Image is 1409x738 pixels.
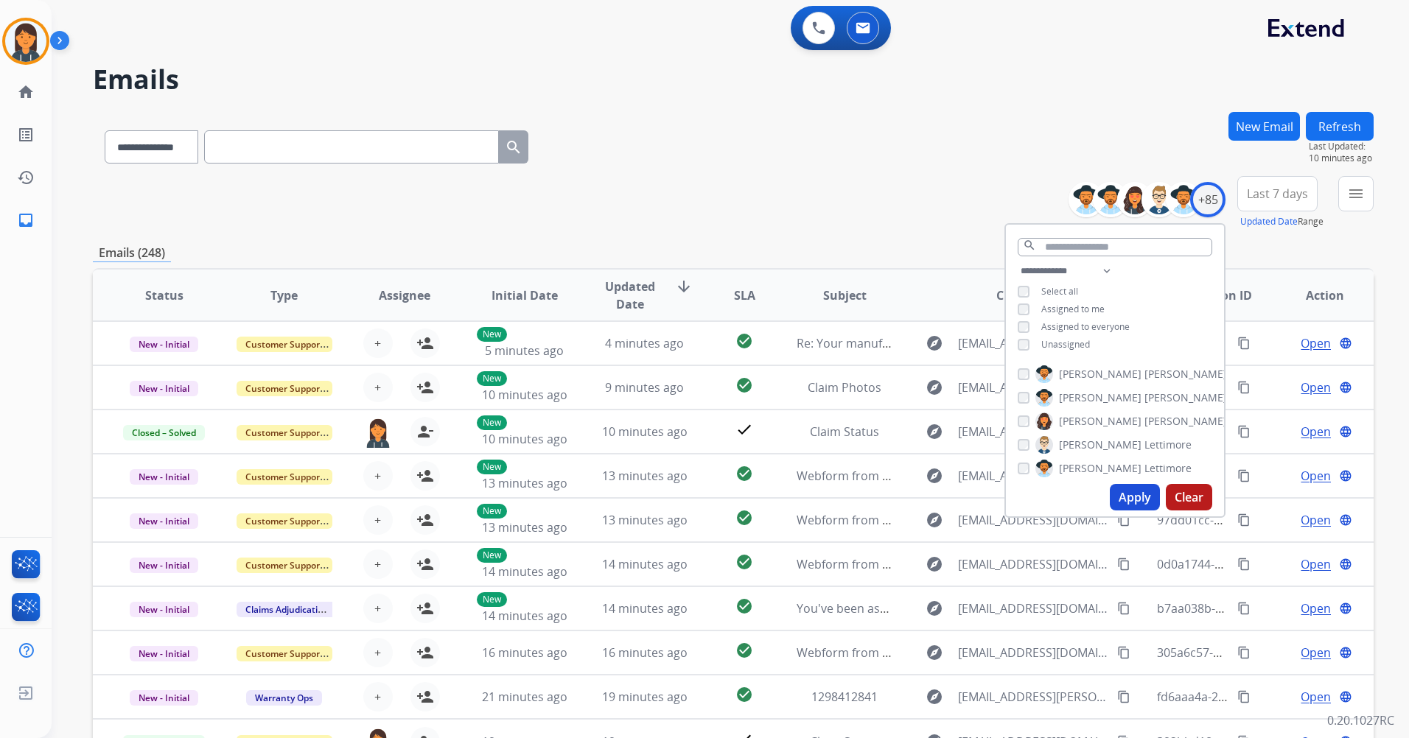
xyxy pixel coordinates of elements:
[505,138,522,156] mat-icon: search
[1301,688,1331,706] span: Open
[363,328,393,358] button: +
[1059,414,1141,429] span: [PERSON_NAME]
[1339,646,1352,659] mat-icon: language
[602,644,688,661] span: 16 minutes ago
[363,417,393,448] img: agent-avatar
[482,644,567,661] span: 16 minutes ago
[926,555,943,573] mat-icon: explore
[1237,558,1251,571] mat-icon: content_copy
[5,21,46,62] img: avatar
[996,287,1054,304] span: Customer
[1041,338,1090,351] span: Unassigned
[735,376,753,394] mat-icon: check_circle
[926,334,943,352] mat-icon: explore
[926,379,943,396] mat-icon: explore
[1144,390,1227,405] span: [PERSON_NAME]
[416,379,434,396] mat-icon: person_add
[958,334,1109,352] span: [EMAIL_ADDRESS][DOMAIN_NAME]
[477,460,507,474] p: New
[1301,379,1331,396] span: Open
[823,287,867,304] span: Subject
[416,644,434,661] mat-icon: person_add
[477,371,507,386] p: New
[130,469,198,485] span: New - Initial
[416,555,434,573] mat-icon: person_add
[374,555,381,573] span: +
[130,602,198,617] span: New - Initial
[17,169,35,186] mat-icon: history
[597,278,663,313] span: Updated Date
[958,688,1109,706] span: [EMAIL_ADDRESS][PERSON_NAME][DOMAIN_NAME]
[93,65,1374,94] h2: Emails
[958,511,1109,529] span: [EMAIL_ADDRESS][DOMAIN_NAME]
[1144,461,1192,476] span: Lettimore
[416,511,434,529] mat-icon: person_add
[797,644,1130,661] span: Webform from [EMAIL_ADDRESS][DOMAIN_NAME] on [DATE]
[416,600,434,617] mat-icon: person_add
[734,287,755,304] span: SLA
[926,600,943,617] mat-icon: explore
[363,549,393,579] button: +
[270,287,298,304] span: Type
[477,504,507,519] p: New
[735,509,753,527] mat-icon: check_circle
[926,644,943,661] mat-icon: explore
[374,334,381,352] span: +
[485,342,564,359] span: 5 minutes ago
[1117,646,1130,659] mat-icon: content_copy
[237,646,332,661] span: Customer Support
[1301,600,1331,617] span: Open
[1301,423,1331,440] span: Open
[1327,711,1394,729] p: 0.20.1027RC
[1144,367,1227,382] span: [PERSON_NAME]
[416,467,434,485] mat-icon: person_add
[675,278,693,295] mat-icon: arrow_downward
[735,332,753,350] mat-icon: check_circle
[130,558,198,573] span: New - Initial
[1237,337,1251,350] mat-icon: content_copy
[374,467,381,485] span: +
[482,431,567,447] span: 10 minutes ago
[797,600,1259,616] span: You've been assigned a new service order: f4e48b68-88b7-4cba-a6a6-dead8df5eee1
[1339,690,1352,703] mat-icon: language
[735,642,753,659] mat-icon: check_circle
[93,244,171,262] p: Emails (248)
[1157,644,1382,661] span: 305a6c57-57c7-4633-84de-44c37c6b6a43
[811,689,878,705] span: 1298412841
[374,688,381,706] span: +
[1237,425,1251,438] mat-icon: content_copy
[374,600,381,617] span: +
[1339,381,1352,394] mat-icon: language
[1339,337,1352,350] mat-icon: language
[1347,185,1365,203] mat-icon: menu
[926,688,943,706] mat-icon: explore
[416,334,434,352] mat-icon: person_add
[602,468,688,484] span: 13 minutes ago
[1117,513,1130,527] mat-icon: content_copy
[237,469,332,485] span: Customer Support
[1041,303,1105,315] span: Assigned to me
[477,415,507,430] p: New
[1240,215,1324,228] span: Range
[735,421,753,438] mat-icon: check
[958,467,1109,485] span: [EMAIL_ADDRESS][DOMAIN_NAME]
[374,379,381,396] span: +
[374,511,381,529] span: +
[379,287,430,304] span: Assignee
[1240,216,1298,228] button: Updated Date
[1301,511,1331,529] span: Open
[482,475,567,491] span: 13 minutes ago
[926,423,943,440] mat-icon: explore
[605,335,684,351] span: 4 minutes ago
[374,644,381,661] span: +
[237,558,332,573] span: Customer Support
[810,424,879,440] span: Claim Status
[1041,320,1130,333] span: Assigned to everyone
[602,689,688,705] span: 19 minutes ago
[145,287,183,304] span: Status
[1166,484,1212,510] button: Clear
[735,686,753,703] mat-icon: check_circle
[1157,556,1387,572] span: 0d0a1744-ce91-4b0d-a893-07b46274d650
[237,337,332,352] span: Customer Support
[477,327,507,342] p: New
